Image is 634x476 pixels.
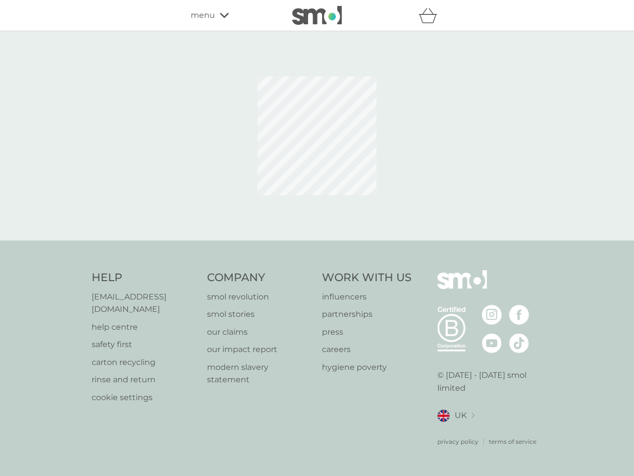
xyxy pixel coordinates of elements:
p: © [DATE] - [DATE] smol limited [437,369,543,394]
h4: Help [92,270,197,286]
span: menu [191,9,215,22]
img: visit the smol Tiktok page [509,333,529,353]
a: careers [322,343,412,356]
img: visit the smol Youtube page [482,333,502,353]
a: privacy policy [437,437,478,446]
img: visit the smol Facebook page [509,305,529,325]
img: select a new location [472,413,475,418]
a: cookie settings [92,391,197,404]
div: basket [419,5,443,25]
a: influencers [322,291,412,303]
a: smol revolution [207,291,313,303]
a: hygiene poverty [322,361,412,374]
a: our impact report [207,343,313,356]
a: our claims [207,326,313,339]
a: help centre [92,321,197,334]
img: visit the smol Instagram page [482,305,502,325]
a: modern slavery statement [207,361,313,386]
a: partnerships [322,308,412,321]
a: [EMAIL_ADDRESS][DOMAIN_NAME] [92,291,197,316]
h4: Work With Us [322,270,412,286]
h4: Company [207,270,313,286]
a: press [322,326,412,339]
a: smol stories [207,308,313,321]
a: safety first [92,338,197,351]
span: UK [455,409,467,422]
a: carton recycling [92,356,197,369]
a: rinse and return [92,373,197,386]
img: smol [437,270,487,304]
img: UK flag [437,410,450,422]
a: terms of service [489,437,536,446]
img: smol [292,6,342,25]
